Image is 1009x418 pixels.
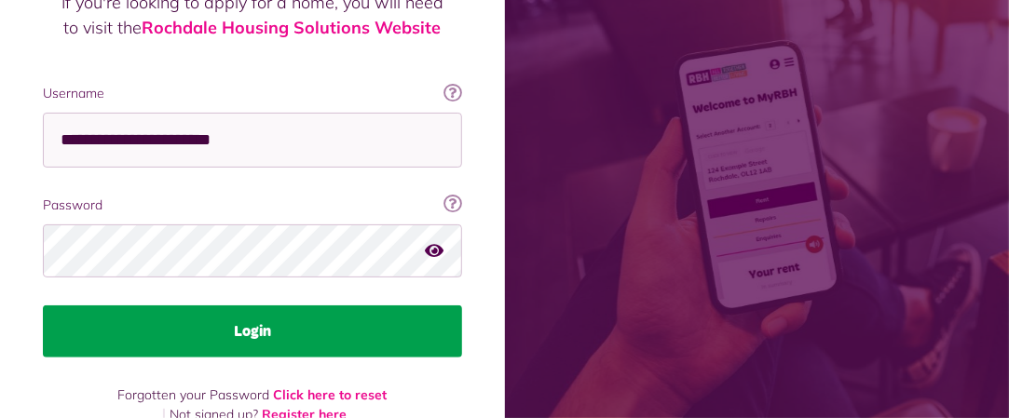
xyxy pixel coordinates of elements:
label: Password [43,196,462,215]
a: Click here to reset [273,386,387,403]
a: Rochdale Housing Solutions Website [142,17,441,38]
button: Login [43,305,462,357]
span: Forgotten your Password [117,386,269,403]
label: Username [43,84,462,103]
